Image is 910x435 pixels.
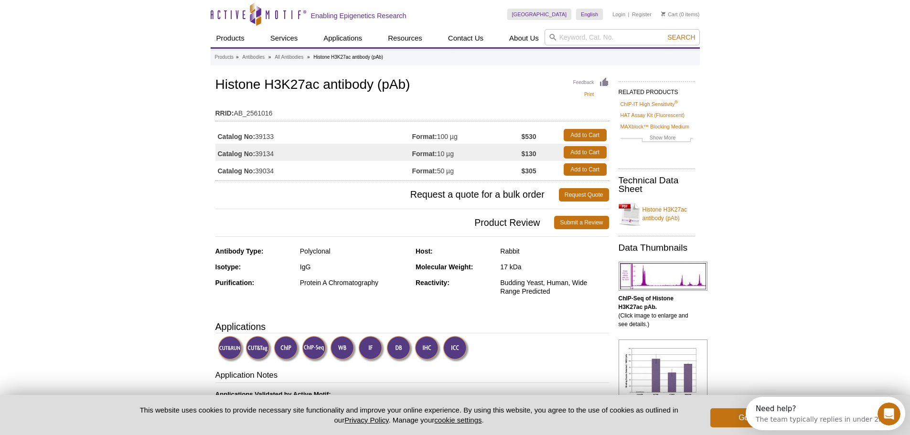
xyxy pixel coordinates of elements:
[619,244,695,252] h2: Data Thumbnails
[242,53,265,62] a: Antibodies
[619,262,707,291] img: Histone H3K27ac antibody (pAb) tested by ChIP-Seq.
[564,146,607,159] a: Add to Cart
[123,405,695,425] p: This website uses cookies to provide necessary site functionality and improve your online experie...
[215,279,255,286] strong: Purification:
[246,336,272,362] img: CUT&Tag Validated
[215,216,555,229] span: Product Review
[621,111,685,119] a: HAT Assay Kit (Fluorescent)
[500,263,609,271] div: 17 kDa
[661,9,700,20] li: (0 items)
[300,247,408,255] div: Polyclonal
[442,29,489,47] a: Contact Us
[215,188,559,202] span: Request a quote for a bulk order
[416,263,473,271] strong: Molecular Weight:
[358,336,385,362] img: Immunofluorescence Validated
[564,129,607,141] a: Add to Cart
[218,167,256,175] strong: Catalog No:
[218,149,256,158] strong: Catalog No:
[619,295,674,310] b: ChIP-Seq of Histone H3K27ac pAb.
[412,127,522,144] td: 100 µg
[215,127,412,144] td: 39133
[619,340,707,400] img: Histone H3K27ac antibody (pAb) tested by ChIP.
[746,397,905,430] iframe: Intercom live chat discovery launcher
[612,11,625,18] a: Login
[330,336,356,362] img: Western Blot Validated
[521,167,536,175] strong: $305
[573,77,609,88] a: Feedback
[215,103,609,118] td: AB_2561016
[619,176,695,193] h2: Technical Data Sheet
[318,29,368,47] a: Applications
[382,29,428,47] a: Resources
[443,336,469,362] img: Immunocytochemistry Validated
[559,188,609,202] a: Request Quote
[313,54,383,60] li: Histone H3K27ac antibody (pAb)
[628,9,630,20] li: |
[661,11,665,16] img: Your Cart
[10,8,139,16] div: Need help?
[619,200,695,228] a: Histone H3K27ac antibody (pAb)
[619,294,695,329] p: (Click image to enlarge and see details.)
[416,247,433,255] strong: Host:
[307,54,310,60] li: »
[554,216,609,229] a: Submit a Review
[211,29,250,47] a: Products
[521,149,536,158] strong: $130
[215,144,412,161] td: 39134
[412,149,437,158] strong: Format:
[415,336,441,362] img: Immunohistochemistry Validated
[674,100,678,105] sup: ®
[632,11,652,18] a: Register
[564,163,607,176] a: Add to Cart
[664,33,698,42] button: Search
[215,109,234,117] strong: RRID:
[412,161,522,178] td: 50 µg
[10,16,139,26] div: The team typically replies in under 2m
[621,122,690,131] a: MAXblock™ Blocking Medium
[621,133,693,144] a: Show More
[545,29,700,45] input: Keyword, Cat. No.
[311,11,407,20] h2: Enabling Epigenetics Research
[412,144,522,161] td: 10 µg
[215,161,412,178] td: 39034
[215,53,234,62] a: Products
[386,336,413,362] img: Dot Blot Validated
[521,132,536,141] strong: $530
[275,53,303,62] a: All Antibodies
[215,263,241,271] strong: Isotype:
[573,90,609,101] a: Print
[344,416,388,424] a: Privacy Policy
[268,54,271,60] li: »
[215,77,609,94] h1: Histone H3K27ac antibody (pAb)
[412,132,437,141] strong: Format:
[507,9,572,20] a: [GEOGRAPHIC_DATA]
[412,167,437,175] strong: Format:
[878,403,900,425] iframe: Intercom live chat
[236,54,239,60] li: »
[710,408,787,427] button: Got it!
[218,336,244,362] img: CUT&RUN Validated
[215,370,609,383] h3: Application Notes
[434,416,482,424] button: cookie settings
[667,33,695,41] span: Search
[265,29,304,47] a: Services
[300,263,408,271] div: IgG
[416,279,450,286] strong: Reactivity:
[218,132,256,141] strong: Catalog No:
[215,319,609,334] h3: Applications
[576,9,603,20] a: English
[621,100,678,108] a: ChIP-IT High Sensitivity®
[4,4,168,30] div: Open Intercom Messenger
[300,278,408,287] div: Protein A Chromatography
[503,29,545,47] a: About Us
[215,247,264,255] strong: Antibody Type:
[500,278,609,296] div: Budding Yeast, Human, Wide Range Predicted
[619,81,695,98] h2: RELATED PRODUCTS
[661,11,678,18] a: Cart
[302,336,328,362] img: ChIP-Seq Validated
[274,336,300,362] img: ChIP Validated
[215,391,331,398] b: Applications Validated by Active Motif:
[500,247,609,255] div: Rabbit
